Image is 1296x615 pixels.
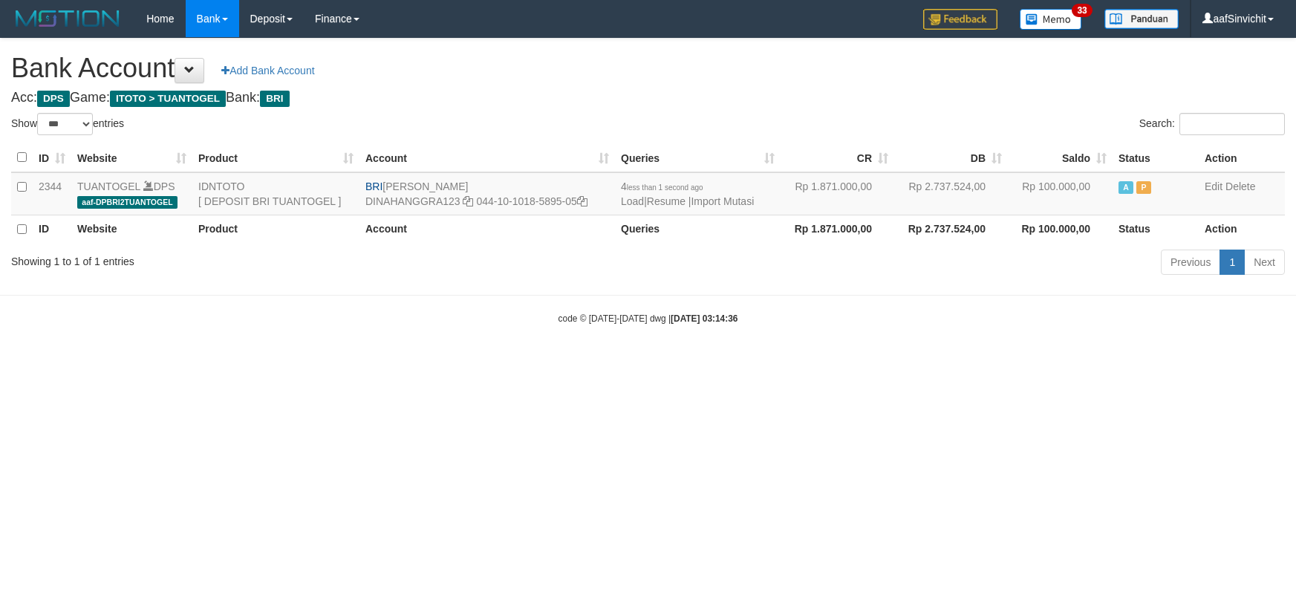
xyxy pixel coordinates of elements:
span: ITOTO > TUANTOGEL [110,91,226,107]
div: Showing 1 to 1 of 1 entries [11,248,529,269]
th: Status [1113,215,1199,244]
span: 33 [1072,4,1092,17]
span: aaf-DPBRI2TUANTOGEL [77,196,178,209]
a: Load [621,195,644,207]
a: Copy DINAHANGGRA123 to clipboard [463,195,473,207]
span: Paused [1136,181,1151,194]
img: MOTION_logo.png [11,7,124,30]
th: Action [1199,215,1285,244]
a: Next [1244,250,1285,275]
th: Website [71,215,192,244]
td: 2344 [33,172,71,215]
label: Show entries [11,113,124,135]
a: Edit [1205,180,1222,192]
label: Search: [1139,113,1285,135]
th: Product: activate to sort column ascending [192,143,359,172]
input: Search: [1179,113,1285,135]
th: Action [1199,143,1285,172]
a: Copy 044101018589505 to clipboard [577,195,587,207]
th: Saldo: activate to sort column ascending [1008,143,1113,172]
a: Import Mutasi [691,195,754,207]
th: ID [33,215,71,244]
img: Feedback.jpg [923,9,997,30]
a: TUANTOGEL [77,180,140,192]
h4: Acc: Game: Bank: [11,91,1285,105]
td: Rp 2.737.524,00 [894,172,1008,215]
td: Rp 1.871.000,00 [781,172,894,215]
th: CR: activate to sort column ascending [781,143,894,172]
span: BRI [260,91,289,107]
span: 4 [621,180,703,192]
span: BRI [365,180,382,192]
a: 1 [1220,250,1245,275]
th: Website: activate to sort column ascending [71,143,192,172]
td: Rp 100.000,00 [1008,172,1113,215]
span: Active [1118,181,1133,194]
th: Rp 100.000,00 [1008,215,1113,244]
th: DB: activate to sort column ascending [894,143,1008,172]
strong: [DATE] 03:14:36 [671,313,737,324]
th: Account [359,215,615,244]
th: Account: activate to sort column ascending [359,143,615,172]
th: Queries: activate to sort column ascending [615,143,781,172]
th: Rp 2.737.524,00 [894,215,1008,244]
th: Product [192,215,359,244]
span: less than 1 second ago [627,183,703,192]
th: Queries [615,215,781,244]
img: panduan.png [1104,9,1179,29]
span: | | [621,180,754,207]
th: ID: activate to sort column ascending [33,143,71,172]
a: Add Bank Account [212,58,324,83]
span: DPS [37,91,70,107]
img: Button%20Memo.svg [1020,9,1082,30]
td: DPS [71,172,192,215]
small: code © [DATE]-[DATE] dwg | [559,313,738,324]
select: Showentries [37,113,93,135]
a: Delete [1225,180,1255,192]
a: Previous [1161,250,1220,275]
th: Status [1113,143,1199,172]
th: Rp 1.871.000,00 [781,215,894,244]
h1: Bank Account [11,53,1285,83]
td: IDNTOTO [ DEPOSIT BRI TUANTOGEL ] [192,172,359,215]
td: [PERSON_NAME] 044-10-1018-5895-05 [359,172,615,215]
a: Resume [647,195,686,207]
a: DINAHANGGRA123 [365,195,460,207]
